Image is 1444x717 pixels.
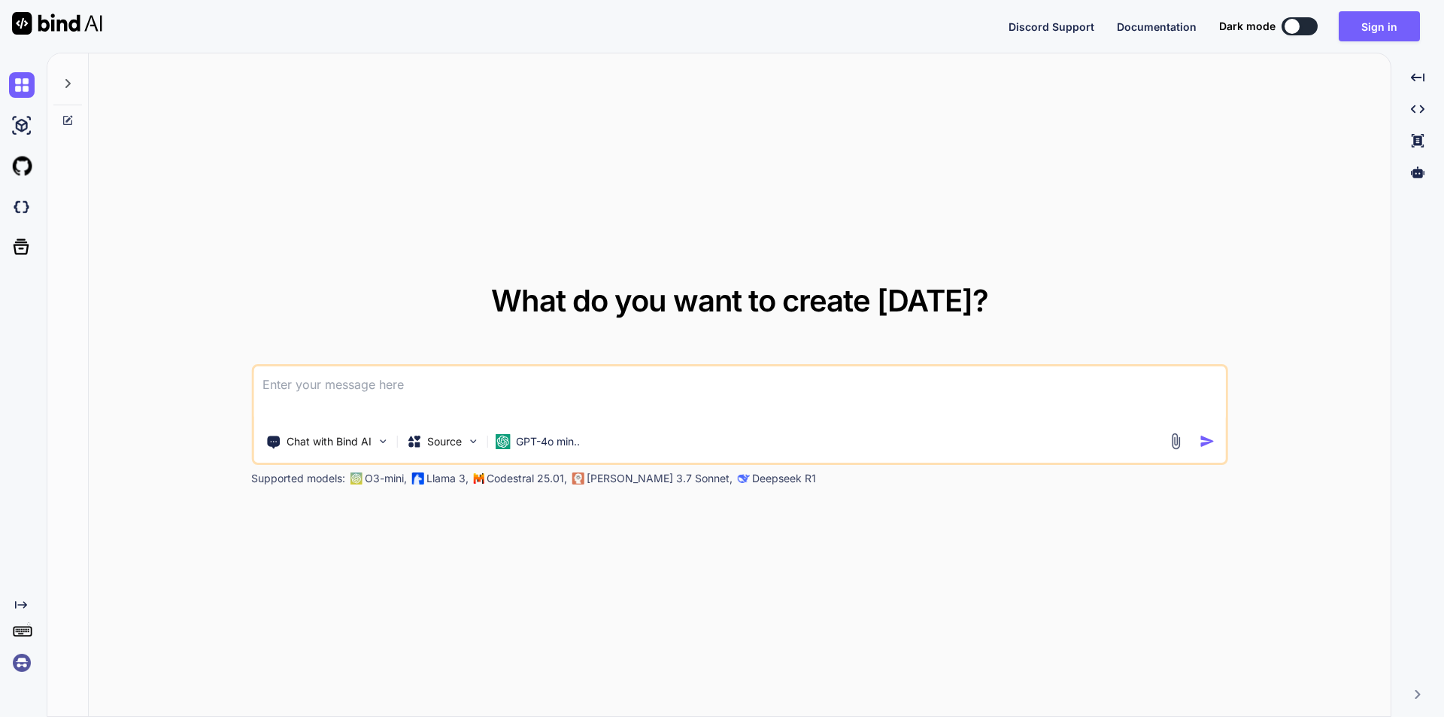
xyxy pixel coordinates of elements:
[1117,19,1197,35] button: Documentation
[376,435,389,448] img: Pick Tools
[1009,20,1094,33] span: Discord Support
[466,435,479,448] img: Pick Models
[1200,433,1215,449] img: icon
[287,434,372,449] p: Chat with Bind AI
[587,471,733,486] p: [PERSON_NAME] 3.7 Sonnet,
[572,472,584,485] img: claude
[1117,20,1197,33] span: Documentation
[1219,19,1276,34] span: Dark mode
[251,471,345,486] p: Supported models:
[752,471,816,486] p: Deepseek R1
[12,12,102,35] img: Bind AI
[491,282,988,319] span: What do you want to create [DATE]?
[427,434,462,449] p: Source
[9,113,35,138] img: ai-studio
[473,473,484,484] img: Mistral-AI
[1009,19,1094,35] button: Discord Support
[1167,433,1185,450] img: attachment
[426,471,469,486] p: Llama 3,
[350,472,362,485] img: GPT-4
[1339,11,1420,41] button: Sign in
[9,650,35,676] img: signin
[737,472,749,485] img: claude
[9,194,35,220] img: darkCloudIdeIcon
[516,434,580,449] p: GPT-4o min..
[365,471,407,486] p: O3-mini,
[411,472,423,485] img: Llama2
[495,434,510,449] img: GPT-4o mini
[487,471,567,486] p: Codestral 25.01,
[9,153,35,179] img: githubLight
[9,72,35,98] img: chat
